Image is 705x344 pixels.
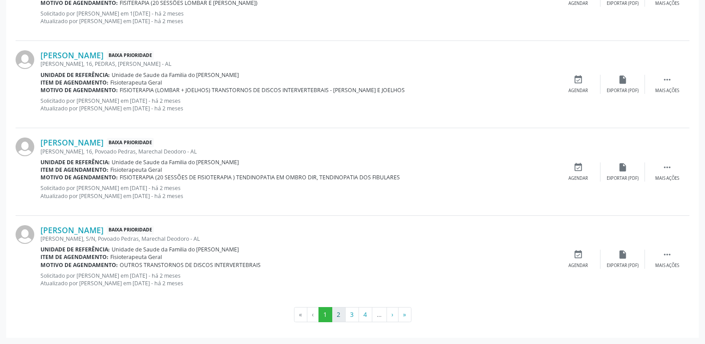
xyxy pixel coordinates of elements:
[618,250,628,259] i: insert_drive_file
[40,174,118,181] b: Motivo de agendamento:
[40,60,556,68] div: [PERSON_NAME], 16, PEDRAS, [PERSON_NAME] - AL
[607,0,639,7] div: Exportar (PDF)
[40,166,109,174] b: Item de agendamento:
[112,158,239,166] span: Unidade de Saude da Familia do [PERSON_NAME]
[40,86,118,94] b: Motivo de agendamento:
[40,246,110,253] b: Unidade de referência:
[662,250,672,259] i: 
[662,75,672,85] i: 
[16,307,689,322] ul: Pagination
[345,307,359,322] button: Go to page 3
[40,50,104,60] a: [PERSON_NAME]
[107,51,154,60] span: Baixa Prioridade
[40,158,110,166] b: Unidade de referência:
[573,75,583,85] i: event_available
[655,88,679,94] div: Mais ações
[40,79,109,86] b: Item de agendamento:
[40,71,110,79] b: Unidade de referência:
[607,88,639,94] div: Exportar (PDF)
[568,175,588,182] div: Agendar
[112,246,239,253] span: Unidade de Saude da Familia do [PERSON_NAME]
[110,79,162,86] span: Fisioterapeuta Geral
[107,138,154,147] span: Baixa Prioridade
[398,307,411,322] button: Go to last page
[40,10,556,25] p: Solicitado por [PERSON_NAME] em 1[DATE] - há 2 meses Atualizado por [PERSON_NAME] em [DATE] - há ...
[618,162,628,172] i: insert_drive_file
[40,184,556,199] p: Solicitado por [PERSON_NAME] em [DATE] - há 2 meses Atualizado por [PERSON_NAME] em [DATE] - há 2...
[16,138,34,156] img: img
[112,71,239,79] span: Unidade de Saude da Familia do [PERSON_NAME]
[120,261,261,269] span: OUTROS TRANSTORNOS DE DISCOS INTERVERTEBRAIS
[40,148,556,155] div: [PERSON_NAME], 16, Povoado Pedras, Marechal Deodoro - AL
[655,175,679,182] div: Mais ações
[40,225,104,235] a: [PERSON_NAME]
[40,97,556,112] p: Solicitado por [PERSON_NAME] em [DATE] - há 2 meses Atualizado por [PERSON_NAME] em [DATE] - há 2...
[110,166,162,174] span: Fisioterapeuta Geral
[16,50,34,69] img: img
[655,263,679,269] div: Mais ações
[40,138,104,147] a: [PERSON_NAME]
[40,235,556,243] div: [PERSON_NAME], S/N, Povoado Pedras, Marechal Deodoro - AL
[387,307,399,322] button: Go to next page
[120,86,405,94] span: FISIOTERAPIA (LOMBAR + JOELHOS) TRANSTORNOS DE DISCOS INTERVERTEBRAIS - [PERSON_NAME] E JOELHOS
[573,250,583,259] i: event_available
[40,272,556,287] p: Solicitado por [PERSON_NAME] em [DATE] - há 2 meses Atualizado por [PERSON_NAME] em [DATE] - há 2...
[107,226,154,235] span: Baixa Prioridade
[40,253,109,261] b: Item de agendamento:
[568,263,588,269] div: Agendar
[568,0,588,7] div: Agendar
[359,307,372,322] button: Go to page 4
[120,174,400,181] span: FISIOTERAPIA (20 SESSÕES DE FISIOTERAPIA ) TENDINOPATIA EM OMBRO DIR, TENDINOPATIA DOS FIBULARES
[332,307,346,322] button: Go to page 2
[607,175,639,182] div: Exportar (PDF)
[110,253,162,261] span: Fisioterapeuta Geral
[16,225,34,244] img: img
[607,263,639,269] div: Exportar (PDF)
[573,162,583,172] i: event_available
[568,88,588,94] div: Agendar
[618,75,628,85] i: insert_drive_file
[662,162,672,172] i: 
[40,261,118,269] b: Motivo de agendamento:
[655,0,679,7] div: Mais ações
[318,307,332,322] button: Go to page 1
